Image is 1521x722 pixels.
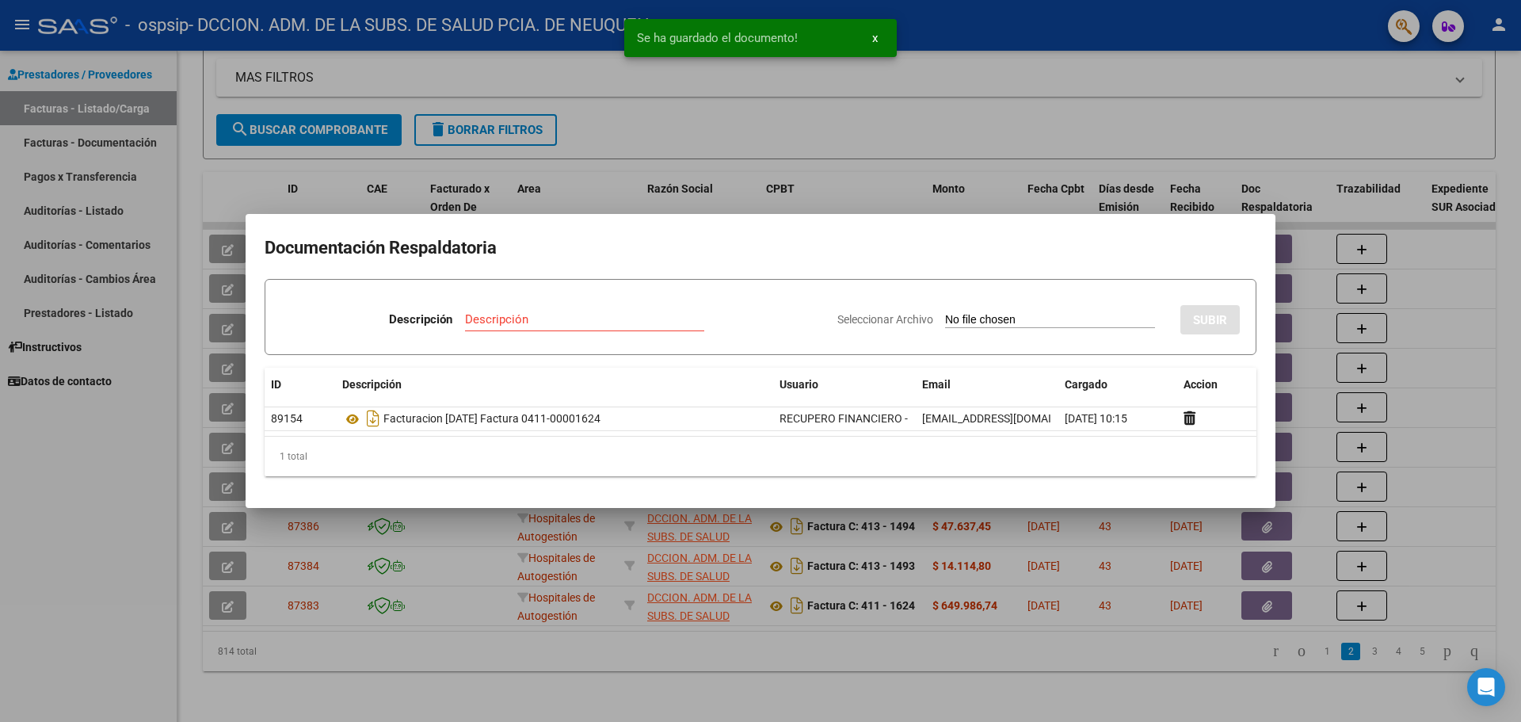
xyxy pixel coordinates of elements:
[637,30,798,46] span: Se ha guardado el documento!
[1180,305,1240,334] button: SUBIR
[389,311,452,329] p: Descripción
[271,412,303,425] span: 89154
[837,313,933,326] span: Seleccionar Archivo
[1065,378,1107,391] span: Cargado
[265,368,336,402] datatable-header-cell: ID
[780,412,908,425] span: RECUPERO FINANCIERO -
[342,406,767,431] div: Facturacion [DATE] Factura 0411-00001624
[363,406,383,431] i: Descargar documento
[271,378,281,391] span: ID
[1193,313,1227,327] span: SUBIR
[916,368,1058,402] datatable-header-cell: Email
[265,233,1256,263] h2: Documentación Respaldatoria
[1467,668,1505,706] div: Open Intercom Messenger
[336,368,773,402] datatable-header-cell: Descripción
[1184,378,1218,391] span: Accion
[922,412,1098,425] span: [EMAIL_ADDRESS][DOMAIN_NAME]
[1065,412,1127,425] span: [DATE] 10:15
[342,378,402,391] span: Descripción
[922,378,951,391] span: Email
[1058,368,1177,402] datatable-header-cell: Cargado
[265,437,1256,476] div: 1 total
[773,368,916,402] datatable-header-cell: Usuario
[860,24,890,52] button: x
[1177,368,1256,402] datatable-header-cell: Accion
[872,31,878,45] span: x
[780,378,818,391] span: Usuario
